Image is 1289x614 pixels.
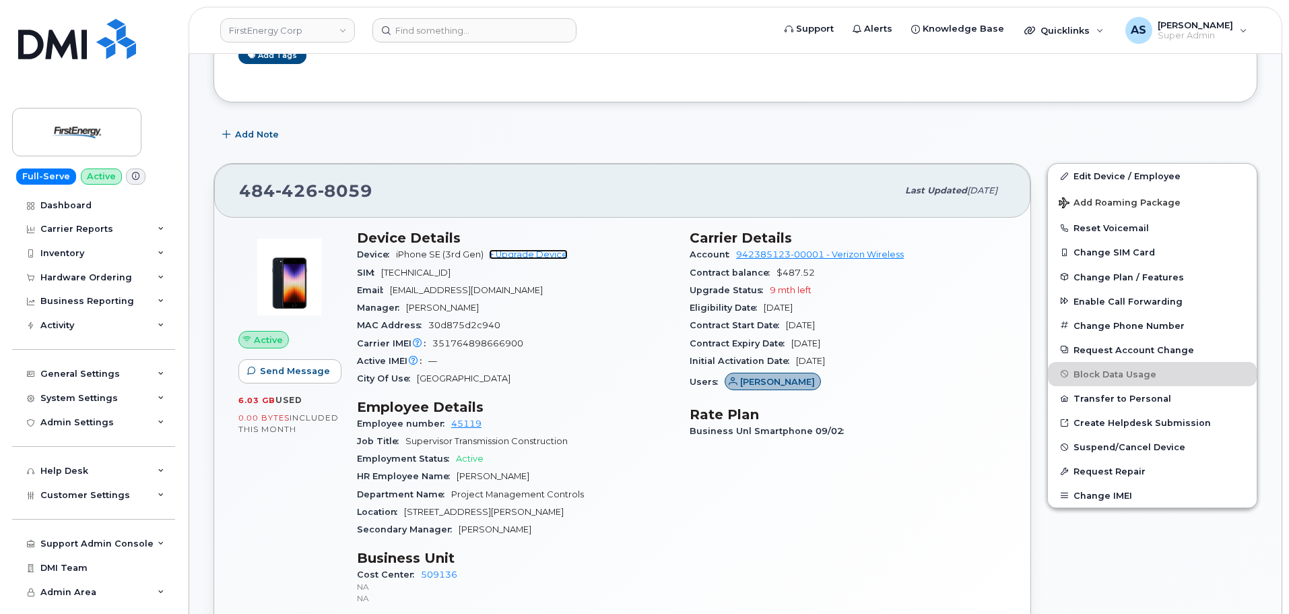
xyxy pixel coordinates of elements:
[690,268,776,278] span: Contract balance
[776,268,815,278] span: $487.52
[357,356,428,366] span: Active IMEI
[357,550,673,566] h3: Business Unit
[796,22,834,36] span: Support
[923,22,1004,36] span: Knowledge Base
[1048,410,1257,435] a: Create Helpdesk Submission
[357,230,673,246] h3: Device Details
[357,373,417,383] span: City Of Use
[451,419,482,429] a: 45119
[1048,265,1257,289] button: Change Plan / Features
[357,338,432,348] span: Carrier IMEI
[902,16,1014,42] a: Knowledge Base
[238,47,306,64] a: Add tags
[725,377,821,387] a: [PERSON_NAME]
[775,16,843,42] a: Support
[357,399,673,415] h3: Employee Details
[396,249,484,259] span: iPhone SE (3rd Gen)
[459,524,531,534] span: [PERSON_NAME]
[1048,362,1257,386] button: Block Data Usage
[1073,442,1185,452] span: Suspend/Cancel Device
[690,285,770,295] span: Upgrade Status
[357,581,673,592] p: NA
[690,406,1006,423] h3: Rate Plan
[690,377,725,387] span: Users
[406,303,479,313] span: [PERSON_NAME]
[1048,435,1257,459] button: Suspend/Cancel Device
[357,524,459,534] span: Secondary Manager
[690,320,786,330] span: Contract Start Date
[967,185,997,195] span: [DATE]
[238,359,341,383] button: Send Message
[357,570,421,580] span: Cost Center
[1073,296,1183,306] span: Enable Call Forwarding
[456,454,484,464] span: Active
[405,436,568,446] span: Supervisor Transmission Construction
[690,338,791,348] span: Contract Expiry Date
[275,395,302,405] span: used
[249,237,330,317] img: image20231002-3703462-1angbar.jpeg
[390,285,543,295] span: [EMAIL_ADDRESS][DOMAIN_NAME]
[489,249,568,259] a: + Upgrade Device
[275,181,318,201] span: 426
[791,338,820,348] span: [DATE]
[357,268,381,278] span: SIM
[421,570,457,580] a: 509136
[1230,555,1279,604] iframe: Messenger Launcher
[428,320,500,330] span: 30d875d2c940
[740,375,815,388] span: [PERSON_NAME]
[1048,188,1257,216] button: Add Roaming Package
[318,181,372,201] span: 8059
[690,230,1006,246] h3: Carrier Details
[254,334,283,346] span: Active
[1048,483,1257,508] button: Change IMEI
[239,181,372,201] span: 484
[1116,17,1257,44] div: Alexander Strull
[1131,22,1146,38] span: AS
[428,356,437,366] span: —
[357,489,451,499] span: Department Name
[357,471,457,481] span: HR Employee Name
[1048,289,1257,313] button: Enable Call Forwarding
[451,489,584,499] span: Project Management Controls
[690,356,796,366] span: Initial Activation Date
[1158,20,1233,30] span: [PERSON_NAME]
[220,18,355,42] a: FirstEnergy Corp
[1073,272,1184,282] span: Change Plan / Features
[843,16,902,42] a: Alerts
[357,592,673,604] p: NA
[1015,17,1113,44] div: Quicklinks
[381,268,451,278] span: [TECHNICAL_ID]
[238,396,275,405] span: 6.03 GB
[1158,30,1233,41] span: Super Admin
[213,123,290,147] button: Add Note
[260,365,330,377] span: Send Message
[905,185,967,195] span: Last updated
[1048,313,1257,338] button: Change Phone Number
[357,436,405,446] span: Job Title
[1048,386,1257,410] button: Transfer to Personal
[235,128,279,141] span: Add Note
[357,320,428,330] span: MAC Address
[1048,338,1257,362] button: Request Account Change
[1048,240,1257,264] button: Change SIM Card
[457,471,529,481] span: [PERSON_NAME]
[1048,216,1257,240] button: Reset Voicemail
[1040,25,1090,36] span: Quicklinks
[417,373,510,383] span: [GEOGRAPHIC_DATA]
[1048,459,1257,483] button: Request Repair
[372,18,576,42] input: Find something...
[764,303,793,313] span: [DATE]
[357,507,404,517] span: Location
[357,454,456,464] span: Employment Status
[690,426,851,436] span: Business Unl Smartphone 09/02
[432,338,523,348] span: 351764898666900
[357,303,406,313] span: Manager
[357,419,451,429] span: Employee number
[1048,164,1257,188] a: Edit Device / Employee
[1059,197,1181,210] span: Add Roaming Package
[690,303,764,313] span: Eligibility Date
[690,249,736,259] span: Account
[238,413,290,423] span: 0.00 Bytes
[864,22,892,36] span: Alerts
[404,507,564,517] span: [STREET_ADDRESS][PERSON_NAME]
